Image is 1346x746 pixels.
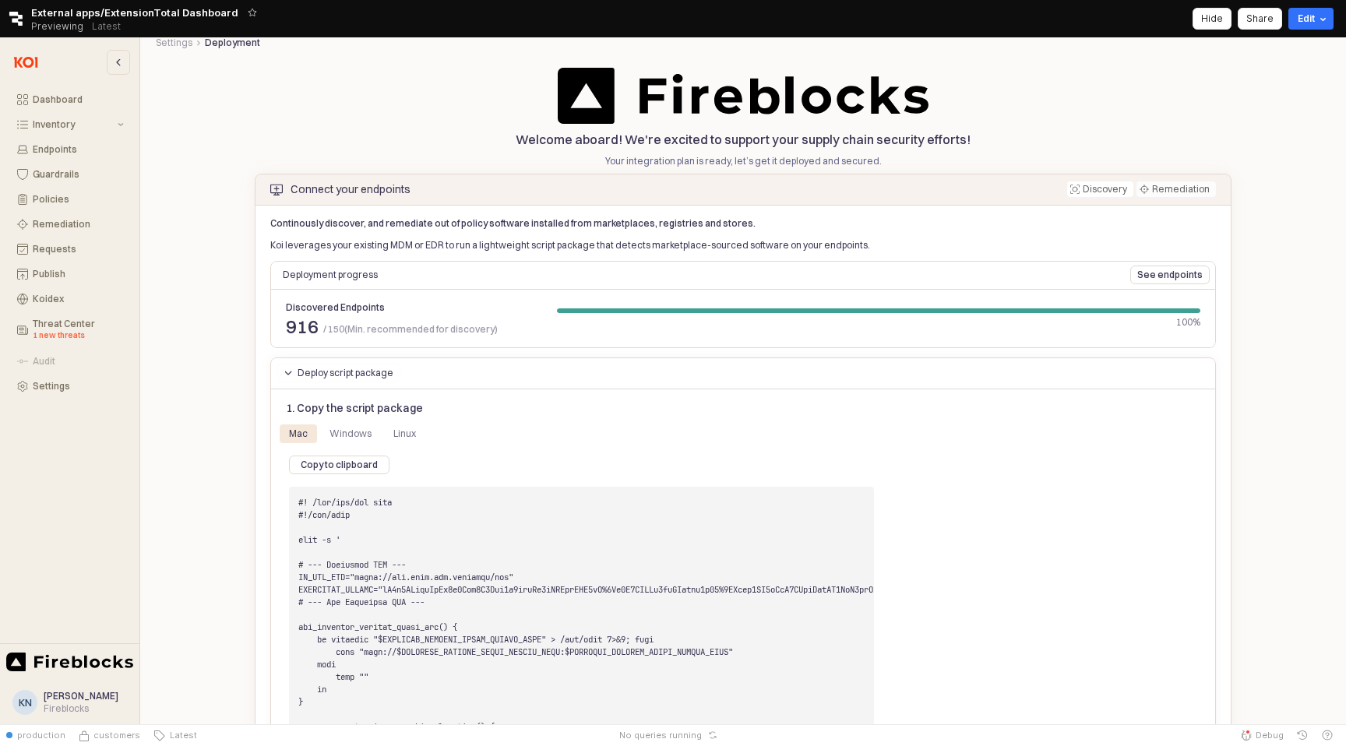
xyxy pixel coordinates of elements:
[270,216,1216,230] p: Continously discover, and remediate out of policy software installed from marketplaces, registrie...
[283,268,971,282] p: Deployment progress
[8,350,133,372] button: Audit
[1288,8,1334,30] button: Edit
[289,424,308,443] div: Mac
[8,263,133,285] button: Publish
[31,16,129,37] div: Previewing Latest
[280,424,317,443] div: Mac
[8,139,133,160] button: Endpoints
[33,119,115,130] div: Inventory
[320,424,381,443] div: Windows
[140,37,1346,724] main: App Frame
[92,20,121,33] p: Latest
[384,424,425,443] div: Linux
[156,37,192,49] button: Settings
[322,322,498,337] span: 150(Min. recommended for discovery)
[705,730,721,740] button: Reset app state
[33,169,124,180] div: Guardrails
[1152,181,1210,197] div: Remediation
[33,244,124,255] div: Requests
[33,329,124,342] div: 1 new threats
[1130,266,1210,284] button: See endpoints
[1315,724,1340,746] button: Help
[31,5,238,20] span: External apps/ExtensionTotal Dashboard
[33,219,124,230] div: Remediation
[8,313,133,347] button: Threat Center
[33,194,124,205] div: Policies
[1246,12,1274,25] p: Share
[31,19,83,34] span: Previewing
[1137,269,1203,281] p: See endpoints
[146,724,203,746] button: Latest
[289,456,389,474] button: Copy to clipboard
[277,364,400,382] button: Deploy script package
[286,301,498,314] div: Discovered Endpoints
[83,16,129,37] button: Releases and History
[44,702,118,715] div: Fireblocks
[1201,9,1223,29] div: Hide
[8,213,133,235] button: Remediation
[72,724,146,746] button: Source Control
[19,695,32,710] div: KN
[156,154,1330,168] p: Your integration plan is ready, let’s get it deployed and secured.
[33,94,124,105] div: Dashboard
[301,459,378,471] p: Copy to clipboard
[344,322,498,337] span: (Min. recommended for discovery)
[33,356,124,367] div: Audit
[8,238,133,260] button: Requests
[329,424,372,443] div: Windows
[1083,181,1127,197] div: Discovery
[156,37,1330,49] nav: Breadcrumbs
[291,183,410,195] div: Connect your endpoints
[8,288,133,310] button: Koidex
[1290,724,1315,746] button: History
[33,381,124,392] div: Settings
[44,690,118,702] span: [PERSON_NAME]
[33,269,124,280] div: Publish
[8,114,133,135] button: Inventory
[8,164,133,185] button: Guardrails
[165,729,197,741] span: Latest
[1238,8,1282,30] button: Share app
[393,424,416,443] div: Linux
[270,238,1216,252] p: Koi leverages your existing MDM or EDR to run a lightweight script package that detects marketpla...
[1193,8,1231,30] button: Hide app
[286,401,877,415] h6: 1. Copy the script package
[93,729,140,741] span: customers
[12,690,37,715] button: KN
[298,367,393,379] p: Deploy script package
[619,729,702,741] span: No queries running
[1256,729,1284,741] span: Debug
[33,318,124,342] div: Threat Center
[286,317,319,336] span: 916
[8,89,133,111] button: Dashboard
[33,144,124,155] div: Endpoints
[557,316,1200,329] div: 100%
[8,375,133,397] button: Settings
[557,308,1200,329] div: Progress bar
[328,323,344,335] span: 150
[286,315,319,338] span: 916
[1234,724,1290,746] button: Debug
[33,294,124,304] div: Koidex
[17,729,65,741] span: production
[8,188,133,210] button: Policies
[323,322,326,337] span: /
[245,5,260,20] button: Add app to favorites
[205,37,260,49] button: Deployment
[156,130,1330,149] p: Welcome aboard! We're excited to support your supply chain security efforts!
